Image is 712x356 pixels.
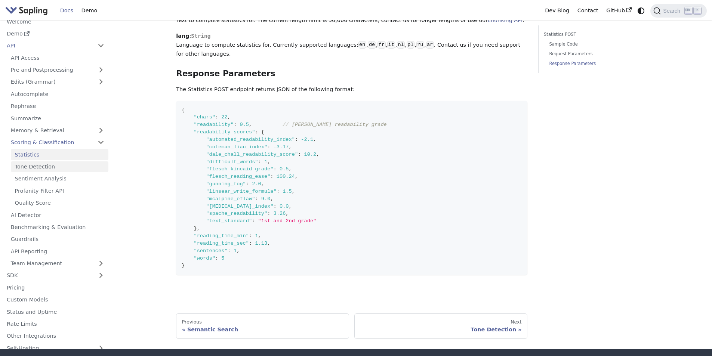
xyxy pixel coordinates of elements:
[93,40,108,51] button: Collapse sidebar category 'API'
[240,122,249,127] span: 0.5
[292,189,295,194] span: ,
[182,263,185,268] span: }
[215,114,218,120] span: :
[277,174,295,179] span: 100.24
[255,196,258,202] span: :
[602,5,635,16] a: GitHub
[258,233,261,239] span: ,
[215,256,218,261] span: :
[7,222,108,233] a: Benchmarking & Evaluation
[11,198,108,208] a: Quality Score
[661,8,685,14] span: Search
[301,137,313,142] span: -2.1
[206,189,277,194] span: "linsear_write_formula"
[3,294,108,305] a: Custom Models
[549,41,642,48] a: Sample Code
[3,40,93,51] a: API
[258,218,317,224] span: "1st and 2nd grade"
[255,241,267,246] span: 1.13
[255,129,258,135] span: :
[387,41,395,49] code: it
[261,129,264,135] span: {
[274,211,286,216] span: 3.26
[56,5,77,16] a: Docs
[426,41,434,49] code: ar
[5,5,48,16] img: Sapling.ai
[267,211,270,216] span: :
[316,152,319,157] span: ,
[194,114,215,120] span: "chars"
[274,166,277,172] span: :
[286,211,289,216] span: ,
[368,41,376,49] code: de
[255,233,258,239] span: 1
[7,77,108,88] a: Edits (Grammar)
[206,166,273,172] span: "flesch_kincaid_grade"
[277,189,280,194] span: :
[289,204,292,209] span: ,
[270,174,273,179] span: :
[237,248,240,254] span: ,
[541,5,573,16] a: Dev Blog
[397,41,405,49] code: nl
[544,31,645,38] a: Statistics POST
[11,161,108,172] a: Tone Detection
[7,210,108,221] a: AI Detector
[7,246,108,257] a: API Reporting
[7,137,108,148] a: Scoring & Classification
[261,181,264,187] span: ,
[3,28,108,39] a: Demo
[280,166,289,172] span: 0.5
[206,137,295,142] span: "automated_readability_index"
[206,218,252,224] span: "text_standard"
[261,196,271,202] span: 9.0
[206,181,246,187] span: "gunning_fog"
[694,7,701,14] kbd: K
[194,256,215,261] span: "words"
[252,181,261,187] span: 2.0
[228,248,231,254] span: :
[194,226,197,231] span: }
[194,122,234,127] span: "readability"
[7,89,108,100] a: Autocomplete
[206,152,298,157] span: "dale_chall_readability_score"
[267,241,270,246] span: ,
[488,17,523,23] a: chunking API
[258,159,261,165] span: :
[206,144,267,150] span: "coleman_liau_index"
[3,270,93,281] a: SDK
[7,53,108,64] a: API Access
[221,114,227,120] span: 22
[176,313,527,339] nav: Docs pages
[274,204,277,209] span: :
[77,5,101,16] a: Demo
[573,5,602,16] a: Contact
[267,144,270,150] span: :
[298,152,301,157] span: :
[360,326,522,333] div: Tone Detection
[283,189,292,194] span: 1.5
[3,282,108,293] a: Pricing
[549,50,642,58] a: Request Parameters
[264,159,267,165] span: 1
[283,122,387,127] span: // [PERSON_NAME] readability grade
[182,107,185,113] span: {
[3,331,108,341] a: Other Integrations
[249,241,252,246] span: :
[650,4,706,18] button: Search (Ctrl+K)
[7,125,108,136] a: Memory & Retrieval
[246,181,249,187] span: :
[197,226,200,231] span: ,
[3,16,108,27] a: Welcome
[7,258,108,269] a: Team Management
[182,326,343,333] div: Semantic Search
[176,69,527,79] h3: Response Parameters
[3,307,108,318] a: Status and Uptime
[7,101,108,112] a: Rephrase
[7,65,108,75] a: Pre and Postprocessing
[206,159,258,165] span: "difficult_words"
[234,248,237,254] span: 1
[407,41,414,49] code: pl
[11,174,108,185] a: Sentiment Analysis
[360,319,522,325] div: Next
